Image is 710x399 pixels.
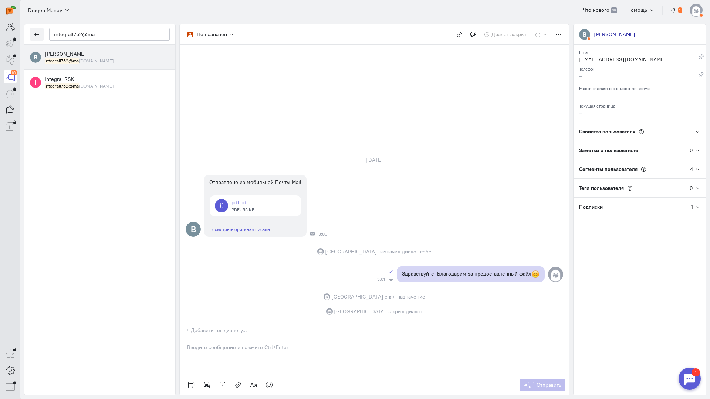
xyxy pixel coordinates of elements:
div: [DATE] [358,155,391,165]
div: – [579,72,699,82]
div: 4 [690,166,693,173]
span: Владимир Кондратьев [45,51,86,57]
span: закрыл диалог [387,308,423,315]
span: Помощь [627,7,647,13]
small: Телефон [579,64,596,72]
button: Не назначен [183,28,239,41]
small: Email [579,48,590,55]
text: I [35,78,37,86]
span: 1 [678,7,682,13]
div: [PERSON_NAME] [594,31,635,38]
div: [EMAIL_ADDRESS][DOMAIN_NAME] [579,56,699,65]
div: 1 [691,203,693,211]
span: – [579,109,582,116]
div: Текущая страница [579,101,700,109]
a: Что нового 39 [579,4,621,16]
span: Что нового [583,7,609,13]
a: 66 [4,70,17,83]
text: В [191,224,196,234]
span: [GEOGRAPHIC_DATA] [331,293,383,300]
div: 0 [690,184,693,192]
div: Отправлено из мобильной Почты Mail [209,178,301,186]
div: 66 [11,70,17,75]
div: Подписки [574,198,691,216]
a: Посмотреть оригинал письма [209,226,270,232]
div: Не назначен [197,31,227,38]
mark: integrall762@ma [45,83,79,89]
span: – [579,92,582,99]
span: назначил диалог себе [378,248,432,255]
div: Заметки о пользователе [574,141,690,160]
button: Отправить [520,379,566,391]
div: 0 [690,147,693,154]
span: 39 [611,7,617,13]
span: [GEOGRAPHIC_DATA] [325,248,377,255]
div: 1 [17,4,25,13]
button: Диалог закрыт [480,28,531,41]
div: Местоположение и местное время [579,83,700,92]
button: Помощь [623,4,659,16]
span: :blush: [531,270,540,278]
span: Диалог закрыт [491,31,527,38]
span: снял назначение [385,293,425,300]
text: В [583,30,586,38]
div: Почта [310,232,315,236]
img: default-v4.png [690,4,703,17]
button: Dragon Money [24,3,74,17]
p: Здравствуйте! Благодарим за предоставленный файл [402,270,540,279]
text: В [34,53,37,61]
span: Свойства пользователя [579,128,635,135]
img: carrot-quest.svg [6,6,16,15]
span: Dragon Money [28,7,62,14]
span: Integral RSK [45,76,74,82]
span: Теги пользователя [579,185,624,191]
input: Поиск по имени, почте, телефону [49,28,170,41]
small: integrall762@mail.ru [45,83,114,89]
span: 3:00 [318,232,327,237]
div: Веб-панель [389,277,393,281]
span: Сегменты пользователя [579,166,638,173]
span: [GEOGRAPHIC_DATA] [334,308,386,315]
span: 3:01 [377,277,385,282]
small: integrall762@mail.ru [45,58,114,64]
mark: integrall762@ma [45,58,79,64]
button: 1 [666,4,686,16]
span: Отправить [537,382,561,388]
